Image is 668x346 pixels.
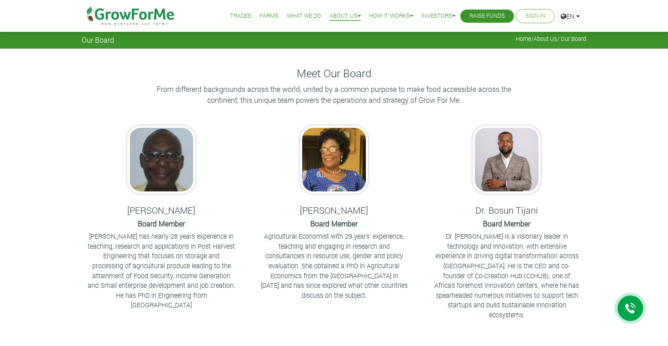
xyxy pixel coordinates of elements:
[82,35,114,44] span: Our Board
[469,11,505,21] a: Raise Funds
[259,219,409,228] h6: Board Member
[230,11,251,21] a: Trades
[300,125,368,194] img: growforme image
[369,11,413,21] a: How it Works
[88,231,235,310] p: [PERSON_NAME] has nearly 28 years experience in teaching, research and applications in Post Harve...
[516,35,531,42] a: Home
[433,231,580,320] p: Dr. [PERSON_NAME] is a visionary leader in technology and innovation, with extensive experience i...
[516,35,586,42] span: / / Our Board
[432,219,582,228] h6: Board Member
[525,11,545,21] a: Sign In
[86,205,236,216] h5: [PERSON_NAME]
[421,11,455,21] a: Investors
[152,84,516,105] p: From different backgrounds across the world, united by a common purpose to make food accessible a...
[432,205,582,216] h5: Dr. Bosun Tijani
[473,125,541,194] img: growforme image
[533,35,557,42] a: About Us
[259,205,409,216] h5: [PERSON_NAME]
[287,11,321,21] a: What We Do
[127,125,195,194] img: growforme image
[557,9,584,23] a: EN
[260,231,408,300] p: Agricultural Economist with 29 years’ experience, teaching and engaging in research and consultan...
[86,219,236,228] h6: Board Member
[329,11,361,21] a: About Us
[82,67,586,80] h4: Meet Our Board
[259,11,279,21] a: Farms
